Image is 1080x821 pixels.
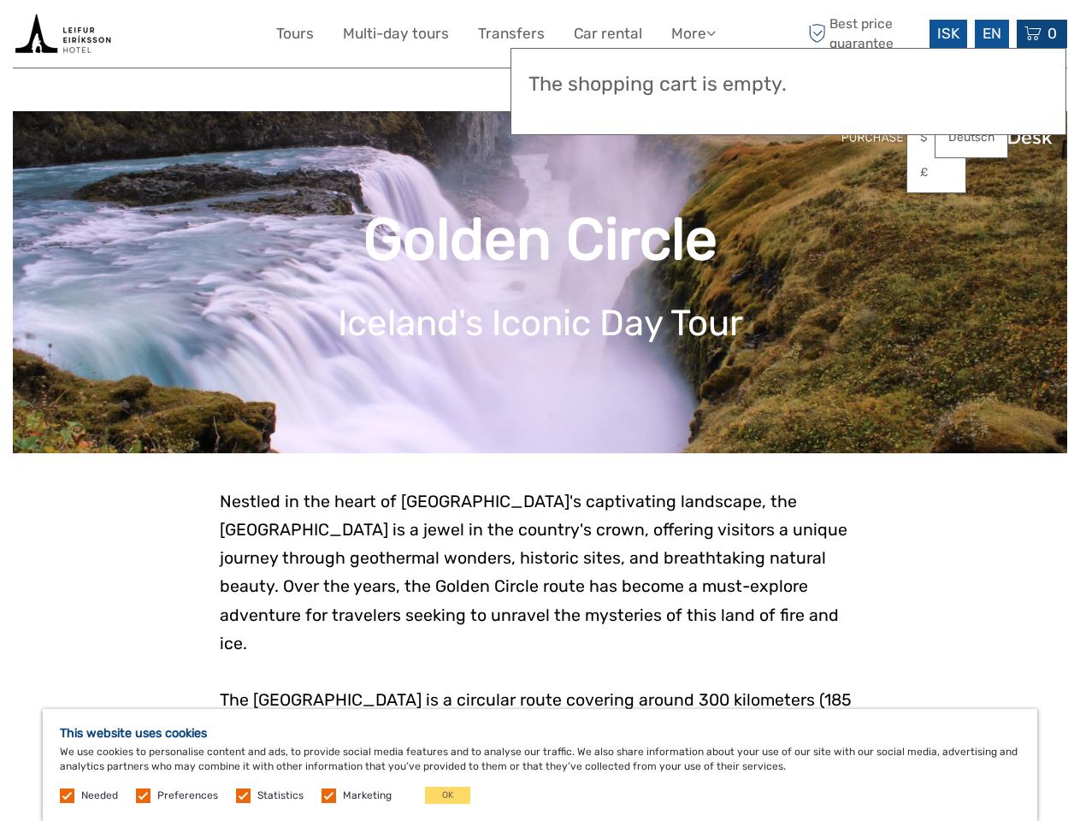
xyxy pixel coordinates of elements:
label: Marketing [343,789,392,803]
button: Open LiveChat chat widget [197,27,217,47]
div: EN [975,20,1009,48]
a: $ [907,122,965,153]
div: We use cookies to personalise content and ads, to provide social media features and to analyse ou... [43,709,1037,821]
h1: Iceland's Iconic Day Tour [38,302,1042,345]
span: Nestled in the heart of [GEOGRAPHIC_DATA]'s captivating landscape, the [GEOGRAPHIC_DATA] is a jew... [220,492,847,653]
span: Best price guarantee [804,15,925,52]
a: Multi-day tours [343,21,449,46]
label: Preferences [157,789,218,803]
span: 0 [1045,25,1059,42]
h3: The shopping cart is empty. [528,73,1048,97]
img: PurchaseViaTourDeskwhite.png [841,124,1054,151]
a: Tours [276,21,314,46]
a: Deutsch [935,122,1007,153]
h5: This website uses cookies [60,726,1020,741]
a: Car rental [574,21,642,46]
img: Book tours and activities with live availability from the tour operators in Iceland that we have ... [13,13,113,55]
a: Transfers [478,21,545,46]
label: Needed [81,789,118,803]
button: OK [425,787,470,804]
h1: Golden Circle [38,205,1042,275]
span: ISK [937,25,959,42]
a: More [671,21,716,46]
p: We're away right now. Please check back later! [24,30,193,44]
a: £ [907,157,965,188]
label: Statistics [257,789,304,803]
